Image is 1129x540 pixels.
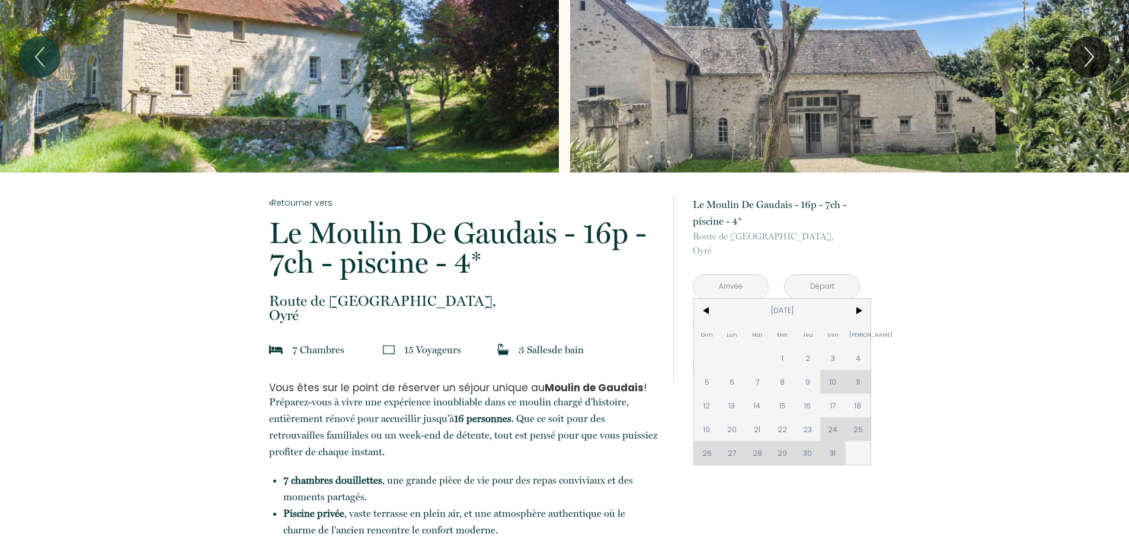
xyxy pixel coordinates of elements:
button: Previous [19,36,60,78]
span: 15 [770,394,795,417]
input: Départ [785,275,859,298]
span: 19 [694,417,719,441]
span: 8 [770,370,795,394]
strong: Moulin de Gaudais [545,381,644,395]
button: Réserver [693,349,860,381]
span: Jeu [795,322,821,346]
span: 22 [770,417,795,441]
span: s [548,344,552,356]
span: 23 [795,417,821,441]
span: [PERSON_NAME] [846,322,871,346]
span: 16 [795,394,821,417]
button: Next [1069,36,1110,78]
span: 7 [744,370,770,394]
p: 3 Salle de bain [519,341,584,358]
span: 2 [795,346,821,370]
span: 12 [694,394,719,417]
p: Le Moulin De Gaudais - 16p - 7ch - piscine - 4* [269,218,658,277]
li: , vaste terrasse en plein air, et une atmosphère authentique où le charme de l'ancien rencontre l... [283,505,658,538]
span: Lun [719,322,745,346]
span: 14 [744,394,770,417]
span: 6 [719,370,745,394]
span: Route de [GEOGRAPHIC_DATA], [269,294,658,308]
span: Route de [GEOGRAPHIC_DATA], [693,229,860,244]
p: Préparez-vous à vivre une expérience inoubliable dans ce moulin chargé d'histoire, entièrement ré... [269,394,658,460]
span: 5 [694,370,719,394]
p: Oyré [269,294,658,322]
strong: Piscine privée [283,507,344,519]
span: 17 [820,394,846,417]
p: Oyré [693,229,860,258]
input: Arrivée [693,275,768,298]
strong: 7 chambres douillettes [283,474,382,486]
span: 21 [744,417,770,441]
span: 18 [846,394,871,417]
span: Dim [694,322,719,346]
span: 13 [719,394,745,417]
span: 20 [719,417,745,441]
span: Mar [744,322,770,346]
span: s [457,344,461,356]
span: > [846,299,871,322]
a: Retourner vers [269,196,658,209]
span: Ven [820,322,846,346]
span: 3 [820,346,846,370]
h3: Vous êtes sur le point de réserver un séjour unique au ! [269,382,658,394]
span: 1 [770,346,795,370]
p: Le Moulin De Gaudais - 16p - 7ch - piscine - 4* [693,196,860,229]
span: < [694,299,719,322]
span: 9 [795,370,821,394]
span: s [340,344,344,356]
p: 15 Voyageur [404,341,461,358]
li: , une grande pièce de vie pour des repas conviviaux et des moments partagés. [283,472,658,505]
span: Mer [770,322,795,346]
p: 7 Chambre [292,341,344,358]
span: 4 [846,346,871,370]
span: [DATE] [719,299,846,322]
strong: 16 personnes [454,413,511,424]
img: guests [383,344,395,356]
